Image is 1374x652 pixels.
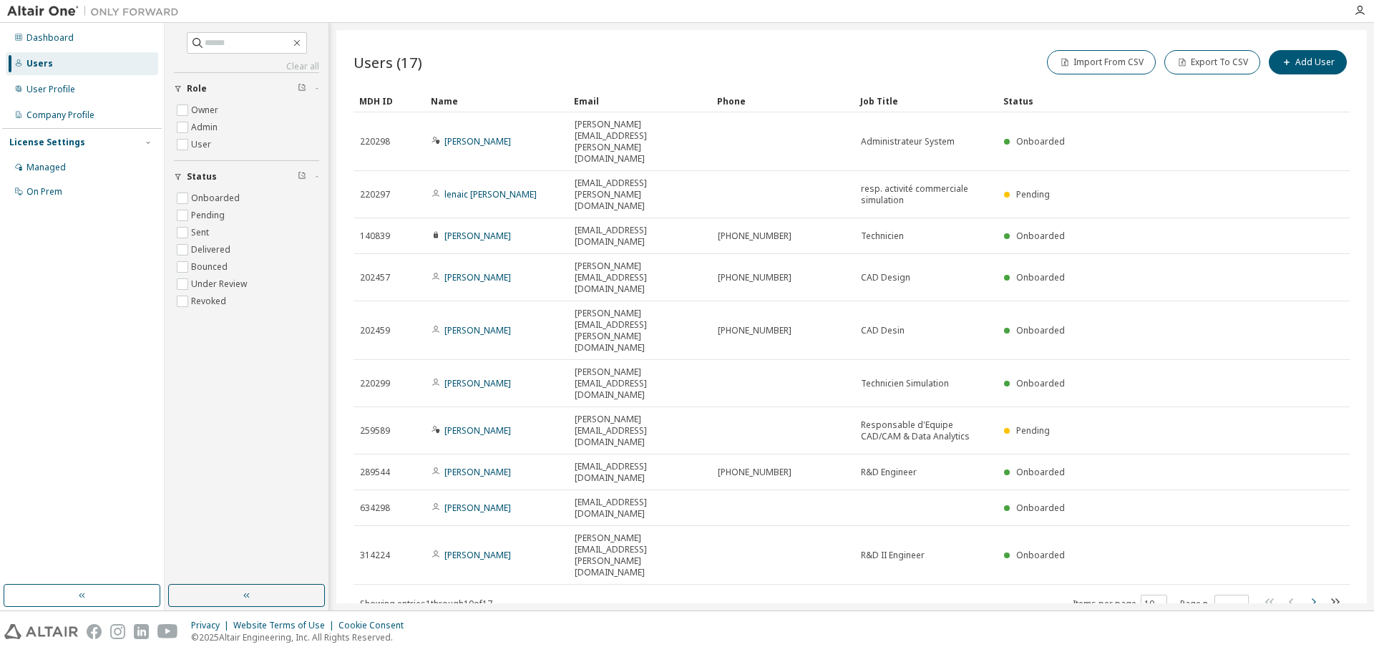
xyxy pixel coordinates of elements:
span: CAD Design [861,272,910,283]
div: Users [26,58,53,69]
a: Clear all [174,61,319,72]
label: Under Review [191,276,250,293]
span: Items per page [1073,595,1167,613]
span: [PHONE_NUMBER] [718,230,791,242]
div: Cookie Consent [338,620,412,631]
span: Onboarded [1016,135,1065,147]
div: Status [1003,89,1275,112]
label: Bounced [191,258,230,276]
span: Pending [1016,424,1050,437]
span: Onboarded [1016,324,1065,336]
span: Onboarded [1016,466,1065,478]
span: Page n. [1180,595,1249,613]
img: altair_logo.svg [4,624,78,639]
span: 140839 [360,230,390,242]
span: 202459 [360,325,390,336]
p: © 2025 Altair Engineering, Inc. All Rights Reserved. [191,631,412,643]
div: Website Terms of Use [233,620,338,631]
div: Company Profile [26,110,94,121]
span: [PHONE_NUMBER] [718,467,791,478]
img: facebook.svg [87,624,102,639]
div: License Settings [9,137,85,148]
div: Managed [26,162,66,173]
span: [EMAIL_ADDRESS][DOMAIN_NAME] [575,225,705,248]
span: Clear filter [298,83,306,94]
span: Users (17) [354,52,422,72]
div: User Profile [26,84,75,95]
label: User [191,136,214,153]
div: Phone [717,89,849,112]
span: Responsable d'Equipe CAD/CAM & Data Analytics [861,419,991,442]
button: Status [174,161,319,193]
a: [PERSON_NAME] [444,466,511,478]
button: 10 [1144,598,1164,610]
img: linkedin.svg [134,624,149,639]
span: resp. activité commerciale simulation [861,183,991,206]
button: Role [174,73,319,104]
span: 220297 [360,189,390,200]
span: Onboarded [1016,377,1065,389]
label: Onboarded [191,190,243,207]
span: 202457 [360,272,390,283]
span: 314224 [360,550,390,561]
div: Dashboard [26,32,74,44]
span: Onboarded [1016,271,1065,283]
span: [PERSON_NAME][EMAIL_ADDRESS][DOMAIN_NAME] [575,366,705,401]
img: Altair One [7,4,186,19]
span: Role [187,83,207,94]
div: Job Title [860,89,992,112]
label: Admin [191,119,220,136]
span: 220299 [360,378,390,389]
span: [PERSON_NAME][EMAIL_ADDRESS][PERSON_NAME][DOMAIN_NAME] [575,532,705,578]
span: CAD Desin [861,325,905,336]
span: [PHONE_NUMBER] [718,272,791,283]
label: Delivered [191,241,233,258]
span: Pending [1016,188,1050,200]
span: Onboarded [1016,549,1065,561]
a: [PERSON_NAME] [444,377,511,389]
a: [PERSON_NAME] [444,502,511,514]
span: 289544 [360,467,390,478]
a: [PERSON_NAME] [444,549,511,561]
span: 634298 [360,502,390,514]
div: Name [431,89,562,112]
a: [PERSON_NAME] [444,324,511,336]
label: Pending [191,207,228,224]
span: R&D II Engineer [861,550,925,561]
a: [PERSON_NAME] [444,135,511,147]
div: MDH ID [359,89,419,112]
span: R&D Engineer [861,467,917,478]
span: [PHONE_NUMBER] [718,325,791,336]
span: Onboarded [1016,230,1065,242]
a: [PERSON_NAME] [444,424,511,437]
span: [EMAIL_ADDRESS][DOMAIN_NAME] [575,497,705,520]
button: Export To CSV [1164,50,1260,74]
button: Add User [1269,50,1347,74]
span: Onboarded [1016,502,1065,514]
label: Owner [191,102,221,119]
span: Status [187,171,217,183]
span: Administrateur System [861,136,955,147]
span: Showing entries 1 through 10 of 17 [360,598,492,610]
span: [EMAIL_ADDRESS][DOMAIN_NAME] [575,461,705,484]
span: Technicien [861,230,904,242]
span: [PERSON_NAME][EMAIL_ADDRESS][DOMAIN_NAME] [575,414,705,448]
a: [PERSON_NAME] [444,230,511,242]
button: Import From CSV [1047,50,1156,74]
a: lenaic [PERSON_NAME] [444,188,537,200]
span: [EMAIL_ADDRESS][PERSON_NAME][DOMAIN_NAME] [575,177,705,212]
div: On Prem [26,186,62,198]
span: Technicien Simulation [861,378,949,389]
img: instagram.svg [110,624,125,639]
div: Email [574,89,706,112]
a: [PERSON_NAME] [444,271,511,283]
span: [PERSON_NAME][EMAIL_ADDRESS][DOMAIN_NAME] [575,261,705,295]
span: 220298 [360,136,390,147]
span: 259589 [360,425,390,437]
span: Clear filter [298,171,306,183]
span: [PERSON_NAME][EMAIL_ADDRESS][PERSON_NAME][DOMAIN_NAME] [575,308,705,354]
label: Sent [191,224,212,241]
span: [PERSON_NAME][EMAIL_ADDRESS][PERSON_NAME][DOMAIN_NAME] [575,119,705,165]
div: Privacy [191,620,233,631]
img: youtube.svg [157,624,178,639]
